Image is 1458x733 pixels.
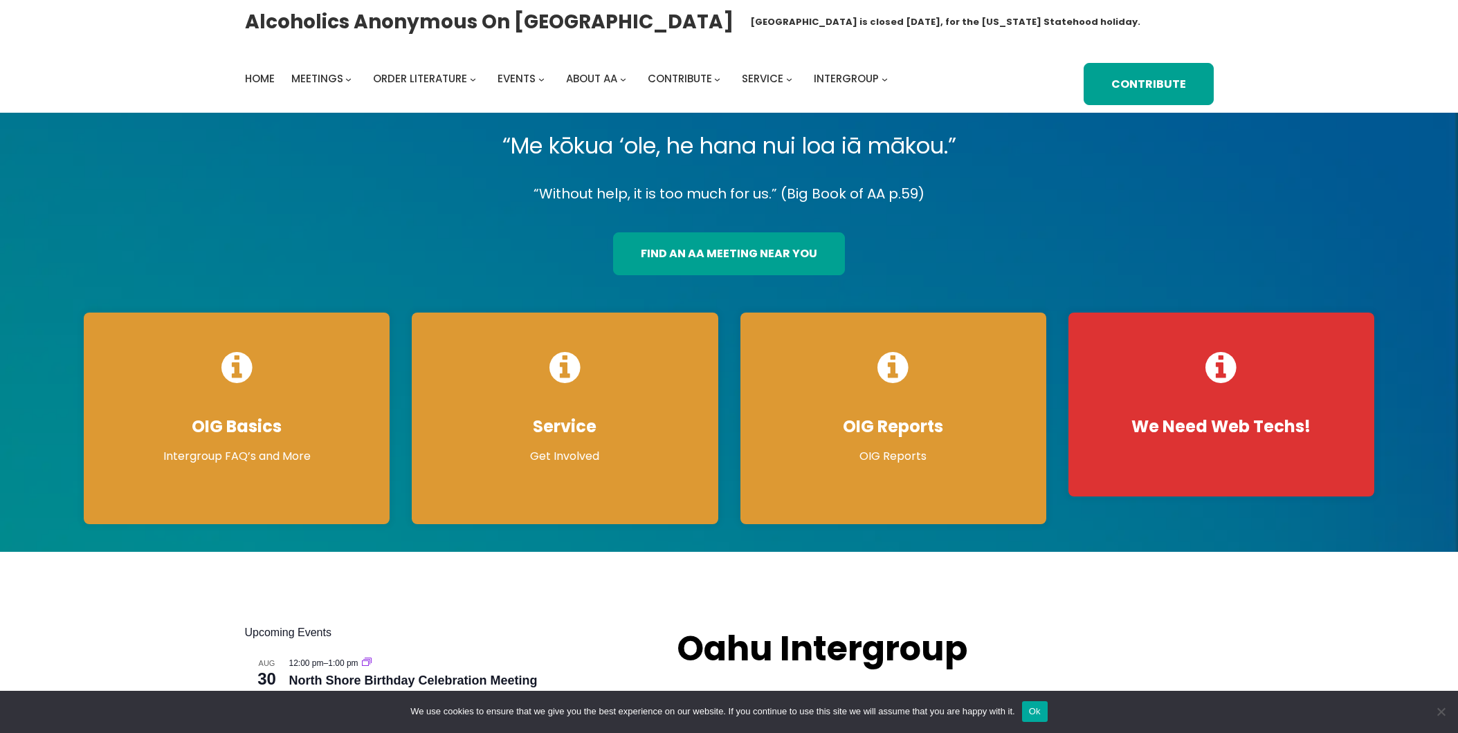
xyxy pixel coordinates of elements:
span: We use cookies to ensure that we give you the best experience on our website. If you continue to ... [410,705,1014,718]
span: Home [245,71,275,86]
a: find an aa meeting near you [613,232,845,275]
span: Events [498,71,536,86]
a: Meetings [291,69,343,89]
a: Service [742,69,783,89]
a: Events [498,69,536,89]
a: Alcoholics Anonymous on [GEOGRAPHIC_DATA] [245,5,733,39]
span: 12:00 pm [289,658,324,668]
button: Meetings submenu [345,76,352,82]
span: Meetings [291,71,343,86]
a: Contribute [648,69,712,89]
button: Intergroup submenu [882,76,888,82]
span: 1:00 pm [328,658,358,668]
time: – [289,658,361,668]
a: North Shore Birthday Celebration Meeting [289,674,538,688]
span: About AA [566,71,617,86]
button: Ok [1022,701,1048,722]
button: Contribute submenu [714,76,720,82]
h2: Oahu Intergroup [677,624,1010,673]
span: Intergroup [814,71,879,86]
p: Get Involved [426,448,704,465]
h4: Service [426,416,704,437]
span: 30 [245,667,289,691]
p: “Without help, it is too much for us.” (Big Book of AA p.59) [73,182,1385,206]
span: Aug [245,658,289,669]
h2: Upcoming Events [245,624,650,641]
h1: [GEOGRAPHIC_DATA] is closed [DATE], for the [US_STATE] Statehood holiday. [750,15,1140,29]
p: “Me kōkua ‘ole, he hana nui loa iā mākou.” [73,127,1385,165]
button: Order Literature submenu [470,76,476,82]
a: Home [245,69,275,89]
p: OIG Reports [754,448,1032,465]
h4: OIG Basics [98,416,376,437]
nav: Intergroup [245,69,893,89]
h4: OIG Reports [754,416,1032,437]
a: Event series: North Shore Birthday Celebration Meeting [362,658,372,668]
span: No [1434,705,1448,718]
a: About AA [566,69,617,89]
span: Contribute [648,71,712,86]
a: Intergroup [814,69,879,89]
button: Events submenu [538,76,545,82]
a: Contribute [1084,63,1214,106]
h4: We Need Web Techs! [1082,416,1360,437]
button: Service submenu [786,76,792,82]
span: Service [742,71,783,86]
p: Intergroup FAQ’s and More [98,448,376,465]
button: About AA submenu [620,76,626,82]
span: Order Literature [373,71,467,86]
